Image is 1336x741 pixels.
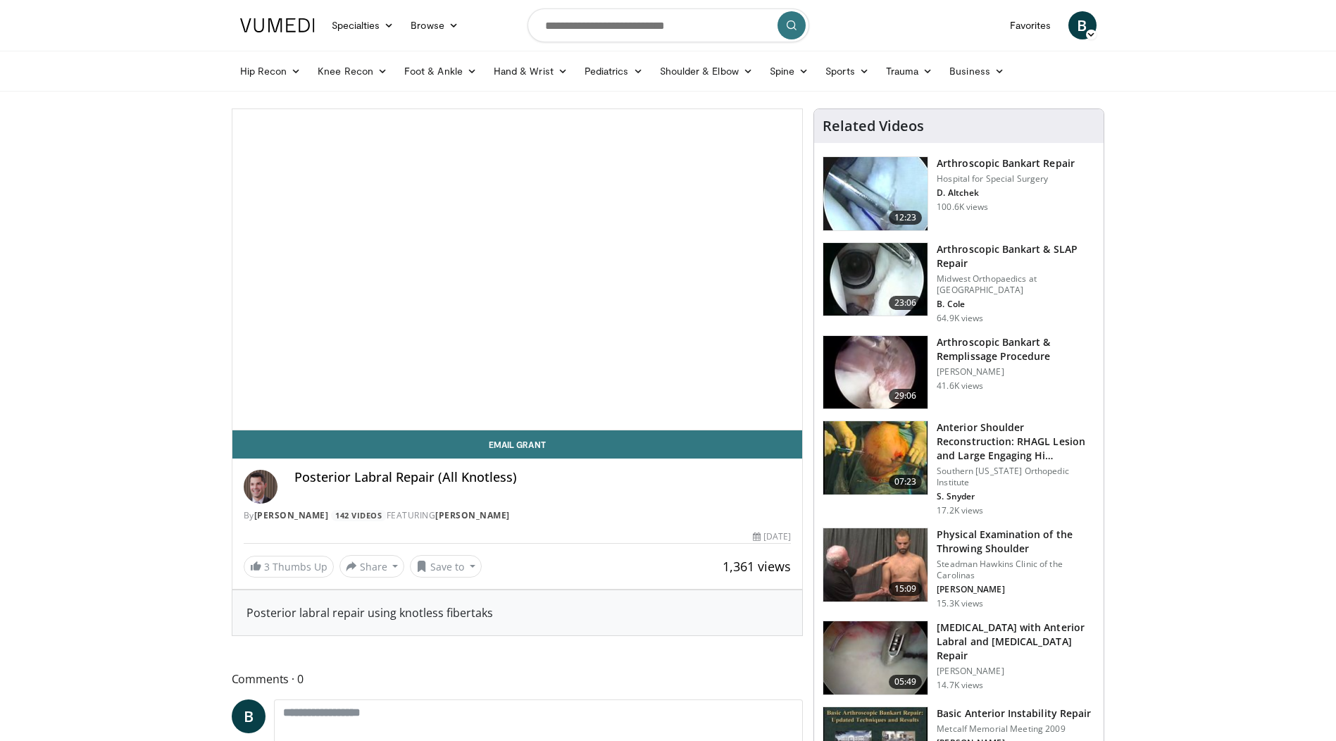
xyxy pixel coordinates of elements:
[723,558,791,575] span: 1,361 views
[823,621,1095,695] a: 05:49 [MEDICAL_DATA] with Anterior Labral and [MEDICAL_DATA] Repair [PERSON_NAME] 14.7K views
[937,621,1095,663] h3: [MEDICAL_DATA] with Anterior Labral and [MEDICAL_DATA] Repair
[576,57,651,85] a: Pediatrics
[232,57,310,85] a: Hip Recon
[937,421,1095,463] h3: Anterior Shoulder Reconstruction: RHAGL Lesion and Large Engaging Hi…
[396,57,485,85] a: Foot & Ankle
[889,389,923,403] span: 29:06
[878,57,942,85] a: Trauma
[823,335,1095,410] a: 29:06 Arthroscopic Bankart & Remplissage Procedure [PERSON_NAME] 41.6K views
[937,706,1091,721] h3: Basic Anterior Instability Repair
[889,296,923,310] span: 23:06
[410,555,482,578] button: Save to
[823,421,928,494] img: eolv1L8ZdYrFVOcH4xMDoxOjBrO-I4W8.150x105_q85_crop-smart_upscale.jpg
[937,173,1075,185] p: Hospital for Special Surgery
[937,313,983,324] p: 64.9K views
[889,582,923,596] span: 15:09
[232,430,803,459] a: Email Grant
[937,559,1095,581] p: Steadman Hawkins Clinic of the Carolinas
[937,380,983,392] p: 41.6K views
[294,470,792,485] h4: Posterior Labral Repair (All Knotless)
[941,57,1013,85] a: Business
[937,598,983,609] p: 15.3K views
[823,243,928,316] img: cole_0_3.png.150x105_q85_crop-smart_upscale.jpg
[937,528,1095,556] h3: Physical Examination of the Throwing Shoulder
[527,8,809,42] input: Search topics, interventions
[937,299,1095,310] p: B. Cole
[823,118,924,135] h4: Related Videos
[937,273,1095,296] p: Midwest Orthopaedics at [GEOGRAPHIC_DATA]
[937,366,1095,378] p: [PERSON_NAME]
[232,109,803,430] video-js: Video Player
[823,528,928,602] img: 304394_0001_1.png.150x105_q85_crop-smart_upscale.jpg
[889,475,923,489] span: 07:23
[761,57,817,85] a: Spine
[435,509,510,521] a: [PERSON_NAME]
[937,666,1095,677] p: [PERSON_NAME]
[244,556,334,578] a: 3 Thumbs Up
[240,18,315,32] img: VuMedi Logo
[937,156,1075,170] h3: Arthroscopic Bankart Repair
[823,621,928,695] img: 10312_3.png.150x105_q85_crop-smart_upscale.jpg
[485,57,576,85] a: Hand & Wrist
[937,201,988,213] p: 100.6K views
[244,509,792,522] div: By FEATURING
[309,57,396,85] a: Knee Recon
[323,11,403,39] a: Specialties
[937,187,1075,199] p: D. Altchek
[232,670,804,688] span: Comments 0
[937,680,983,691] p: 14.7K views
[244,470,277,504] img: Avatar
[937,242,1095,270] h3: Arthroscopic Bankart & SLAP Repair
[823,421,1095,516] a: 07:23 Anterior Shoulder Reconstruction: RHAGL Lesion and Large Engaging Hi… Southern [US_STATE] O...
[823,157,928,230] img: 10039_3.png.150x105_q85_crop-smart_upscale.jpg
[937,491,1095,502] p: S. Snyder
[823,156,1095,231] a: 12:23 Arthroscopic Bankart Repair Hospital for Special Surgery D. Altchek 100.6K views
[937,723,1091,735] p: Metcalf Memorial Meeting 2009
[246,604,789,621] div: Posterior labral repair using knotless fibertaks
[254,509,329,521] a: [PERSON_NAME]
[823,528,1095,609] a: 15:09 Physical Examination of the Throwing Shoulder Steadman Hawkins Clinic of the Carolinas [PER...
[937,584,1095,595] p: [PERSON_NAME]
[264,560,270,573] span: 3
[937,505,983,516] p: 17.2K views
[937,466,1095,488] p: Southern [US_STATE] Orthopedic Institute
[1001,11,1060,39] a: Favorites
[937,335,1095,363] h3: Arthroscopic Bankart & Remplissage Procedure
[331,510,387,522] a: 142 Videos
[753,530,791,543] div: [DATE]
[817,57,878,85] a: Sports
[1068,11,1097,39] a: B
[823,242,1095,324] a: 23:06 Arthroscopic Bankart & SLAP Repair Midwest Orthopaedics at [GEOGRAPHIC_DATA] B. Cole 64.9K ...
[232,699,266,733] a: B
[889,211,923,225] span: 12:23
[339,555,405,578] button: Share
[823,336,928,409] img: wolf_3.png.150x105_q85_crop-smart_upscale.jpg
[651,57,761,85] a: Shoulder & Elbow
[889,675,923,689] span: 05:49
[402,11,467,39] a: Browse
